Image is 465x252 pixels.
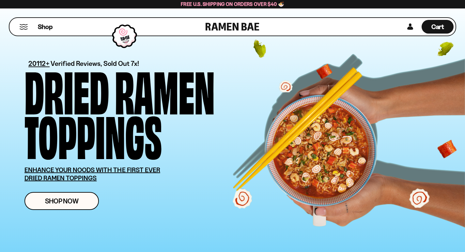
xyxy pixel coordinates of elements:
div: Toppings [24,111,162,156]
div: Dried [24,67,109,111]
span: Cart [431,23,444,31]
a: Shop [38,20,53,34]
span: Free U.S. Shipping on Orders over $40 🍜 [181,1,284,7]
span: Shop Now [45,198,79,204]
u: ENHANCE YOUR NOODS WITH THE FIRST EVER DRIED RAMEN TOPPINGS [24,166,160,182]
a: Cart [422,18,454,36]
div: Ramen [115,67,215,111]
span: Shop [38,22,53,31]
a: Shop Now [24,192,99,210]
button: Mobile Menu Trigger [19,24,28,30]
